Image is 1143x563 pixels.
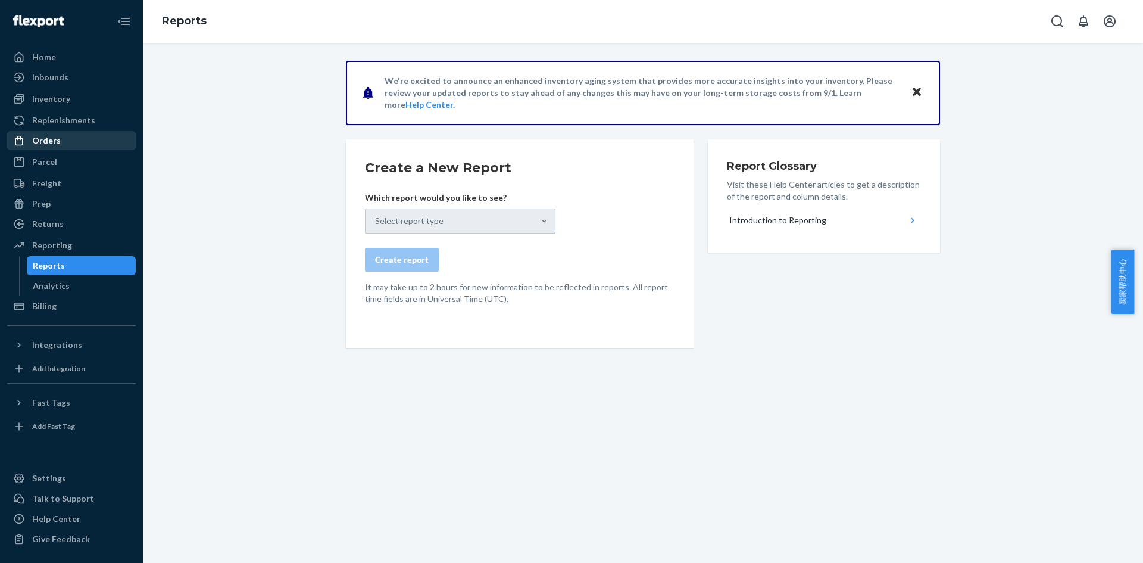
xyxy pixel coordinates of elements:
div: Inbounds [32,71,68,83]
a: Add Fast Tag [7,417,136,436]
div: Integrations [32,339,82,351]
button: Close Navigation [112,10,136,33]
div: Analytics [33,280,70,292]
a: Billing [7,297,136,316]
div: Home [32,51,56,63]
button: Give Feedback [7,530,136,549]
button: Open notifications [1072,10,1095,33]
h2: Create a New Report [365,158,674,178]
a: Prep [7,194,136,213]
button: Integrations [7,335,136,354]
div: Freight [32,178,61,189]
div: Inventory [32,93,70,105]
p: Visit these Help Center articles to get a description of the report and column details. [727,179,921,203]
div: Help Center [32,513,80,525]
div: Introduction to Reporting [729,214,826,226]
a: Replenishments [7,111,136,130]
button: 卖家帮助中心 [1111,250,1134,314]
div: Give Feedback [32,533,90,545]
button: Close [909,84,925,101]
img: Flexport logo [13,15,64,27]
div: Create report [375,254,429,266]
div: Parcel [32,156,57,168]
h3: Report Glossary [727,158,921,174]
a: Reports [162,14,207,27]
div: Reporting [32,239,72,251]
ol: breadcrumbs [152,4,216,39]
a: Reporting [7,236,136,255]
a: Parcel [7,153,136,172]
div: Settings [32,472,66,484]
div: Prep [32,198,51,210]
div: Replenishments [32,114,95,126]
div: Talk to Support [32,493,94,505]
div: Orders [32,135,61,147]
div: Add Integration [32,363,85,374]
div: Reports [33,260,65,272]
div: Fast Tags [32,397,70,409]
a: Help Center [405,99,453,110]
button: Create report [365,248,439,272]
div: Add Fast Tag [32,421,75,431]
button: Open account menu [1098,10,1122,33]
p: We're excited to announce an enhanced inventory aging system that provides more accurate insights... [385,75,900,111]
div: Billing [32,300,57,312]
p: It may take up to 2 hours for new information to be reflected in reports. All report time fields ... [365,281,674,305]
a: Help Center [7,509,136,528]
p: Which report would you like to see? [365,192,555,204]
a: Add Integration [7,359,136,378]
a: Inbounds [7,68,136,87]
a: Home [7,48,136,67]
button: Introduction to Reporting [727,207,921,234]
button: Open Search Box [1045,10,1069,33]
a: Orders [7,131,136,150]
button: Fast Tags [7,393,136,412]
a: Analytics [27,276,136,296]
a: Settings [7,469,136,488]
div: Returns [32,218,64,230]
a: Talk to Support [7,489,136,508]
a: Inventory [7,89,136,108]
a: Reports [27,256,136,275]
a: Freight [7,174,136,193]
a: Returns [7,214,136,234]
